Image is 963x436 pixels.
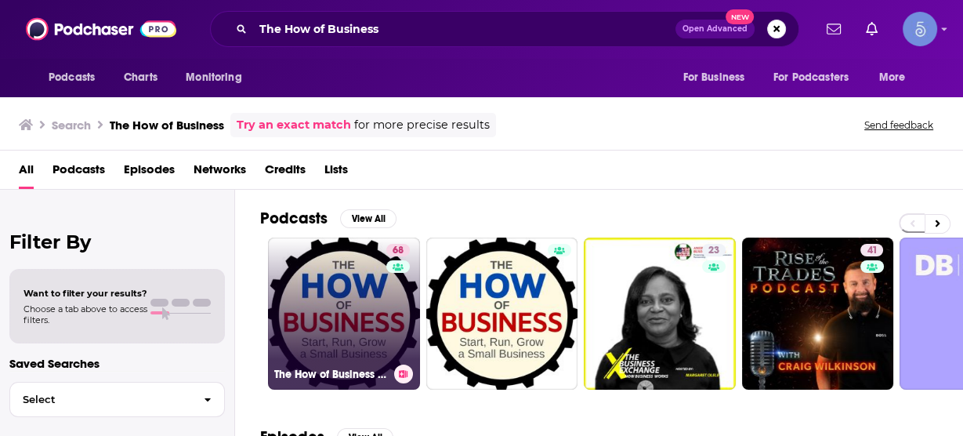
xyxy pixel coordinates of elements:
[9,382,225,417] button: Select
[324,157,348,189] a: Lists
[9,356,225,371] p: Saved Searches
[265,157,306,189] a: Credits
[860,118,938,132] button: Send feedback
[903,12,937,46] span: Logged in as Spiral5-G1
[903,12,937,46] button: Show profile menu
[210,11,799,47] div: Search podcasts, credits, & more...
[820,16,847,42] a: Show notifications dropdown
[124,157,175,189] a: Episodes
[253,16,675,42] input: Search podcasts, credits, & more...
[340,209,396,228] button: View All
[682,67,744,89] span: For Business
[260,209,396,228] a: PodcastsView All
[186,67,241,89] span: Monitoring
[393,243,404,259] span: 68
[114,63,167,93] a: Charts
[860,244,883,256] a: 41
[52,118,91,133] h3: Search
[773,67,849,89] span: For Podcasters
[386,244,410,256] a: 68
[10,394,191,405] span: Select
[268,238,420,390] a: 68The How of Business - How to start, run, grow and exit a small business.
[175,63,262,93] button: open menu
[52,157,105,189] a: Podcasts
[742,238,894,390] a: 41
[708,243,719,259] span: 23
[763,63,871,93] button: open menu
[868,63,925,93] button: open menu
[26,14,176,44] img: Podchaser - Follow, Share and Rate Podcasts
[672,63,764,93] button: open menu
[354,116,490,134] span: for more precise results
[194,157,246,189] a: Networks
[9,231,225,253] h2: Filter By
[49,67,95,89] span: Podcasts
[675,20,755,38] button: Open AdvancedNew
[24,303,147,325] span: Choose a tab above to access filters.
[867,243,877,259] span: 41
[38,63,115,93] button: open menu
[584,238,736,390] a: 23
[24,288,147,299] span: Want to filter your results?
[19,157,34,189] a: All
[110,118,224,133] h3: The How of Business
[702,244,726,256] a: 23
[237,116,351,134] a: Try an exact match
[903,12,937,46] img: User Profile
[124,67,157,89] span: Charts
[260,209,328,228] h2: Podcasts
[879,67,906,89] span: More
[860,16,884,42] a: Show notifications dropdown
[682,25,748,33] span: Open Advanced
[726,9,754,24] span: New
[274,368,388,381] h3: The How of Business - How to start, run, grow and exit a small business.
